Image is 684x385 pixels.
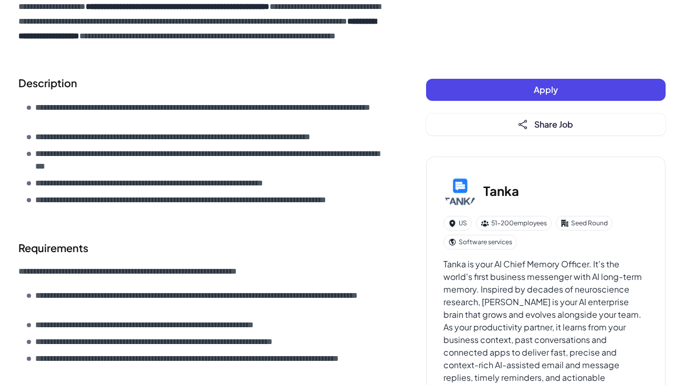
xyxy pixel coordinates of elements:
[443,235,517,249] div: Software services
[556,216,613,231] div: Seed Round
[443,174,477,207] img: Ta
[426,79,666,101] button: Apply
[476,216,552,231] div: 51-200 employees
[18,75,384,91] h2: Description
[483,181,519,200] h3: Tanka
[534,84,558,95] span: Apply
[18,240,384,256] h2: Requirements
[534,119,573,130] span: Share Job
[426,113,666,136] button: Share Job
[443,216,472,231] div: US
